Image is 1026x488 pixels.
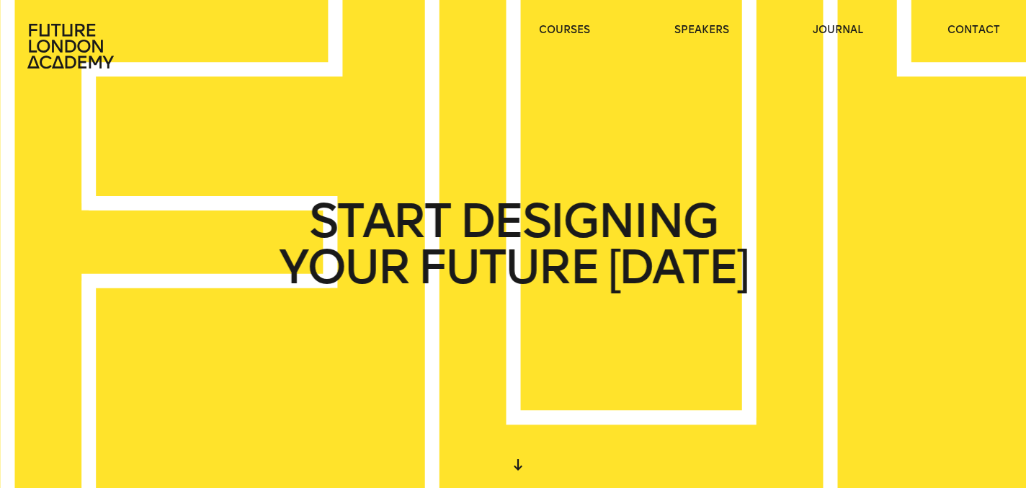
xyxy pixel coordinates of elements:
[309,198,450,244] span: START
[947,23,1000,37] a: contact
[279,244,409,290] span: YOUR
[418,244,598,290] span: FUTURE
[607,244,747,290] span: [DATE]
[674,23,729,37] a: speakers
[813,23,863,37] a: journal
[460,198,717,244] span: DESIGNING
[539,23,590,37] a: courses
